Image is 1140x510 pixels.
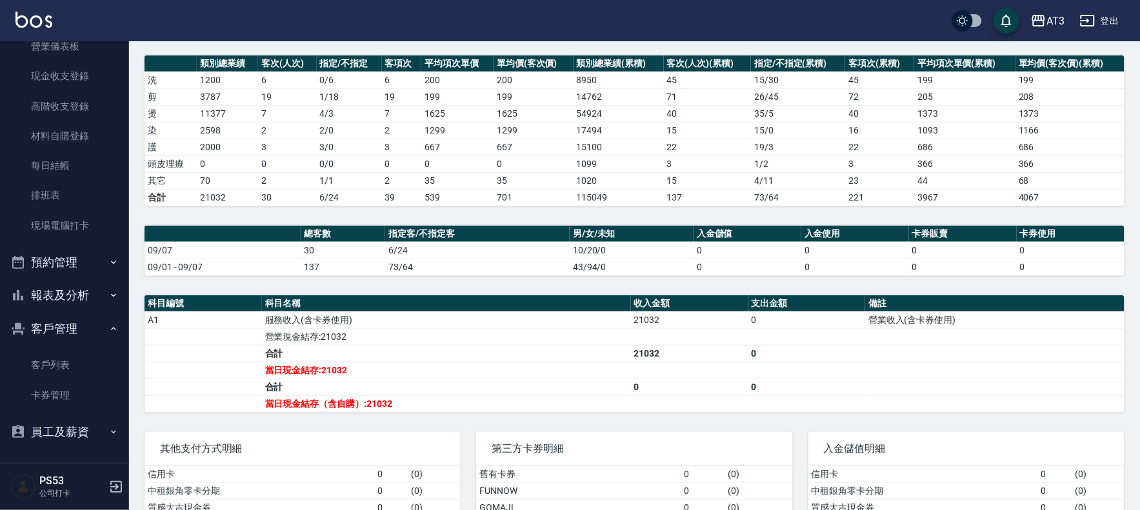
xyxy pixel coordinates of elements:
td: 208 [1015,88,1125,105]
td: 667 [494,139,574,155]
td: ( 0 ) [408,482,461,499]
td: 09/01 - 09/07 [145,259,301,275]
td: 服務收入(含卡券使用) [262,311,631,328]
td: 3 [258,139,316,155]
td: 366 [1015,155,1125,172]
td: 54924 [574,105,664,122]
td: 合計 [262,345,631,362]
td: 199 [1015,72,1125,88]
td: 701 [494,189,574,206]
td: 2 [258,172,316,189]
button: 報表及分析 [5,279,124,312]
td: 21032 [197,189,258,206]
p: 公司打卡 [39,487,105,499]
td: 6 [258,72,316,88]
a: 客戶列表 [5,350,124,380]
td: ( 0 ) [1072,482,1125,499]
td: 43/94/0 [570,259,694,275]
td: 當日現金結存（含自購）:21032 [262,395,631,412]
button: 登出 [1075,9,1125,33]
td: 15 [664,172,751,189]
td: 21032 [631,311,748,328]
span: 入金儲值明細 [824,442,1109,455]
td: 366 [914,155,1015,172]
td: 營業收入(含卡券使用) [865,311,1125,328]
th: 指定/不指定(累積) [751,55,845,72]
td: 10/20/0 [570,242,694,259]
td: 1299 [494,122,574,139]
th: 卡券販賣 [909,226,1017,242]
td: 0 [382,155,422,172]
td: 1099 [574,155,664,172]
td: 539 [421,189,494,206]
td: 199 [421,88,494,105]
td: 3967 [914,189,1015,206]
td: 30 [258,189,316,206]
td: 0 [748,378,866,395]
th: 指定/不指定 [317,55,382,72]
td: ( 0 ) [408,466,461,483]
a: 卡券管理 [5,380,124,410]
td: 0 / 6 [317,72,382,88]
td: 11377 [197,105,258,122]
td: 4 / 3 [317,105,382,122]
a: 高階收支登錄 [5,92,124,121]
td: 09/07 [145,242,301,259]
td: 2598 [197,122,258,139]
button: save [994,8,1019,34]
td: 200 [494,72,574,88]
td: 0 / 0 [317,155,382,172]
td: A1 [145,311,262,328]
td: 221 [845,189,914,206]
td: 35 [494,172,574,189]
td: 16 [845,122,914,139]
img: Logo [15,12,52,28]
td: 0 [197,155,258,172]
td: 115049 [574,189,664,206]
td: 0 [681,482,725,499]
td: 1 / 2 [751,155,845,172]
th: 單均價(客次價)(累積) [1015,55,1125,72]
td: 0 [694,242,801,259]
td: 2 / 0 [317,122,382,139]
span: 其他支付方式明細 [160,442,445,455]
td: 0 [421,155,494,172]
td: 39 [382,189,422,206]
td: 1020 [574,172,664,189]
td: 23 [845,172,914,189]
th: 指定客/不指定客 [385,226,570,242]
td: 合計 [145,189,197,206]
td: 3 [664,155,751,172]
td: 44 [914,172,1015,189]
div: AT3 [1046,13,1065,29]
th: 總客數 [301,226,386,242]
td: 1373 [1015,105,1125,122]
a: 營業儀表板 [5,32,124,61]
a: 排班表 [5,181,124,210]
td: 137 [664,189,751,206]
td: 3787 [197,88,258,105]
td: 1299 [421,122,494,139]
td: 40 [664,105,751,122]
td: ( 0 ) [725,466,793,483]
td: 7 [258,105,316,122]
td: ( 0 ) [725,482,793,499]
td: 0 [1017,242,1125,259]
td: 71 [664,88,751,105]
td: 0 [258,155,316,172]
td: 0 [1038,482,1072,499]
table: a dense table [145,295,1125,413]
td: 2 [382,172,422,189]
td: 45 [664,72,751,88]
td: 686 [1015,139,1125,155]
td: 當日現金結存:21032 [262,362,631,378]
td: 4067 [1015,189,1125,206]
h5: PS53 [39,475,105,487]
th: 客項次(累積) [845,55,914,72]
th: 客次(人次)(累積) [664,55,751,72]
button: AT3 [1026,8,1070,34]
th: 男/女/未知 [570,226,694,242]
th: 平均項次單價(累積) [914,55,1015,72]
th: 平均項次單價 [421,55,494,72]
td: 73/64 [385,259,570,275]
